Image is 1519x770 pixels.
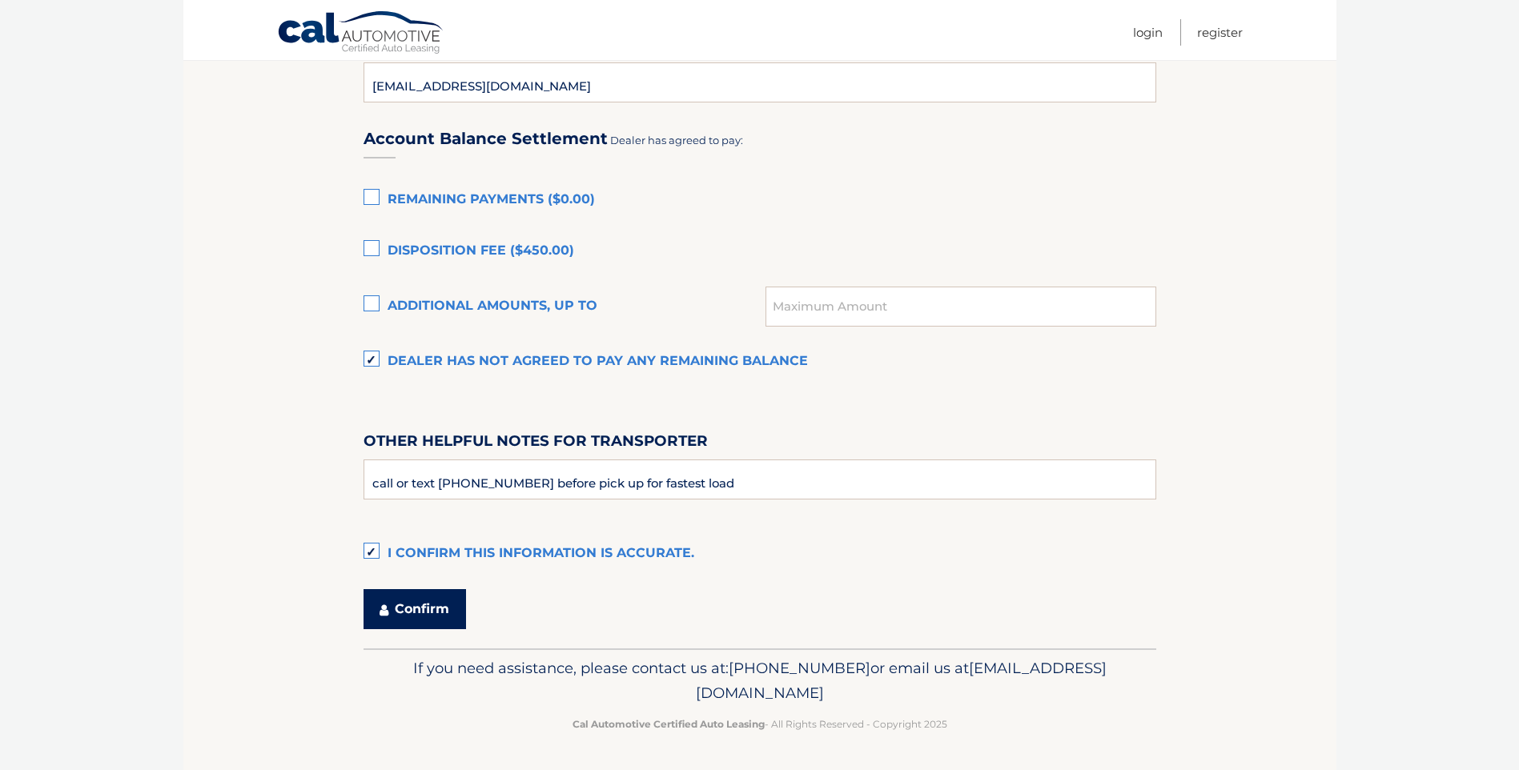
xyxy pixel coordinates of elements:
[729,659,870,677] span: [PHONE_NUMBER]
[364,538,1156,570] label: I confirm this information is accurate.
[374,716,1146,732] p: - All Rights Reserved - Copyright 2025
[364,184,1156,216] label: Remaining Payments ($0.00)
[1197,19,1243,46] a: Register
[573,718,765,730] strong: Cal Automotive Certified Auto Leasing
[364,291,766,323] label: Additional amounts, up to
[766,287,1155,327] input: Maximum Amount
[610,134,743,146] span: Dealer has agreed to pay:
[1133,19,1163,46] a: Login
[364,429,708,459] label: Other helpful notes for transporter
[364,346,1156,378] label: Dealer has not agreed to pay any remaining balance
[364,129,608,149] h3: Account Balance Settlement
[364,589,466,629] button: Confirm
[277,10,445,57] a: Cal Automotive
[364,235,1156,267] label: Disposition Fee ($450.00)
[374,656,1146,707] p: If you need assistance, please contact us at: or email us at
